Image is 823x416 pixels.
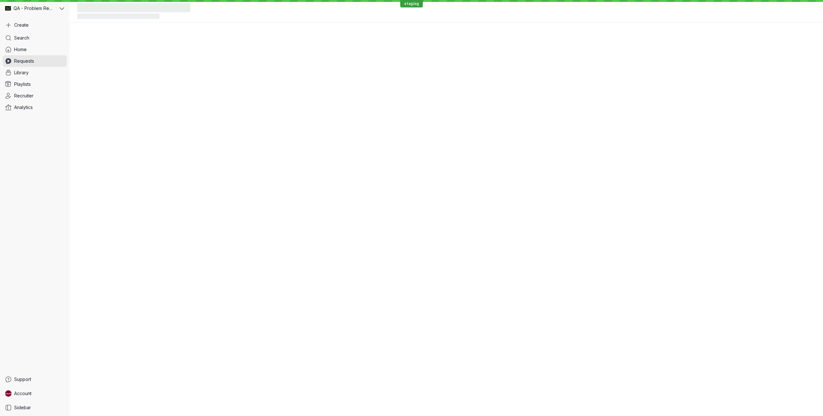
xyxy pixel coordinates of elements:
a: Home [3,44,67,55]
div: QA - Problem Reproduction [3,3,58,14]
span: Account [14,390,32,397]
a: Search [3,32,67,44]
img: Stephane avatar [5,390,12,397]
a: Library [3,67,67,78]
span: Requests [14,58,34,64]
button: Create [3,19,67,31]
a: Playlists [3,78,67,90]
span: Home [14,46,27,53]
span: Search [14,35,29,41]
a: Support [3,374,67,385]
img: QA - Problem Reproduction avatar [5,5,11,11]
span: QA - Problem Reproduction [14,5,55,12]
a: Analytics [3,102,67,113]
a: Requests [3,55,67,67]
span: Library [14,69,29,76]
a: Stephane avatarAccount [3,388,67,399]
span: Sidebar [14,404,31,411]
span: Create [14,22,29,28]
a: Recruiter [3,90,67,102]
span: Playlists [14,81,31,87]
a: Sidebar [3,402,67,413]
button: QA - Problem Reproduction avatarQA - Problem Reproduction [3,3,67,14]
span: Support [14,376,31,383]
span: Recruiter [14,93,33,99]
span: Analytics [14,104,33,111]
